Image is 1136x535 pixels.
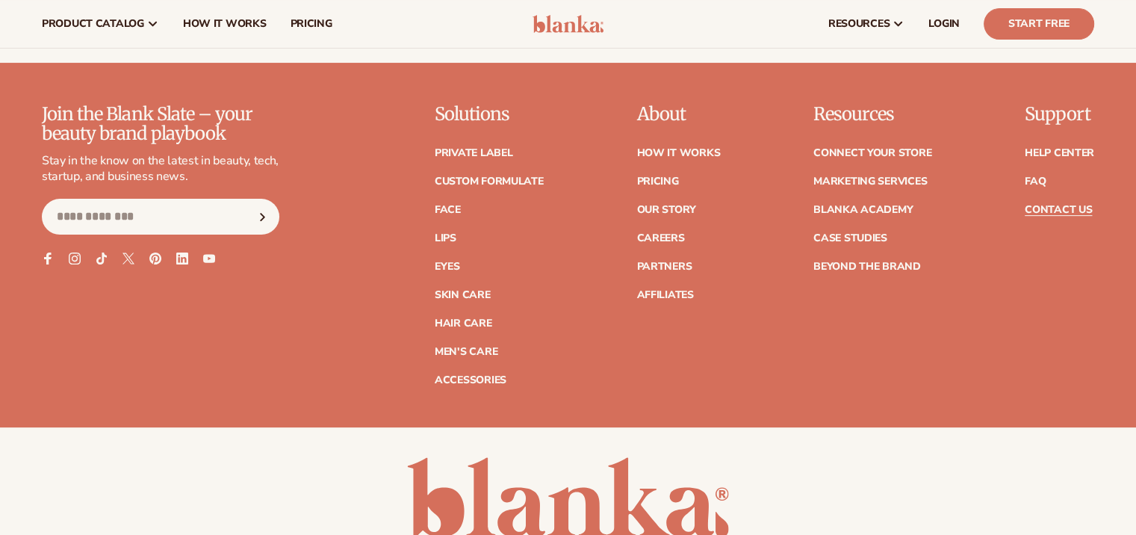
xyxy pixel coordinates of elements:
[42,18,144,30] span: product catalog
[42,105,279,144] p: Join the Blank Slate – your beauty brand playbook
[435,233,456,244] a: Lips
[1025,205,1092,215] a: Contact Us
[435,290,490,300] a: Skin Care
[813,205,913,215] a: Blanka Academy
[813,262,921,272] a: Beyond the brand
[636,205,695,215] a: Our Story
[435,105,544,124] p: Solutions
[636,105,720,124] p: About
[636,290,693,300] a: Affiliates
[813,148,931,158] a: Connect your store
[290,18,332,30] span: pricing
[435,375,506,386] a: Accessories
[813,105,931,124] p: Resources
[1025,148,1094,158] a: Help Center
[435,318,491,329] a: Hair Care
[435,347,497,357] a: Men's Care
[813,176,927,187] a: Marketing services
[435,148,512,158] a: Private label
[435,176,544,187] a: Custom formulate
[813,233,887,244] a: Case Studies
[828,18,890,30] span: resources
[636,176,678,187] a: Pricing
[246,199,279,235] button: Subscribe
[1025,105,1094,124] p: Support
[1025,176,1046,187] a: FAQ
[183,18,267,30] span: How It Works
[984,8,1094,40] a: Start Free
[435,205,461,215] a: Face
[636,233,684,244] a: Careers
[636,148,720,158] a: How It Works
[636,262,692,272] a: Partners
[42,153,279,185] p: Stay in the know on the latest in beauty, tech, startup, and business news.
[928,18,960,30] span: LOGIN
[435,262,460,272] a: Eyes
[533,15,603,33] img: logo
